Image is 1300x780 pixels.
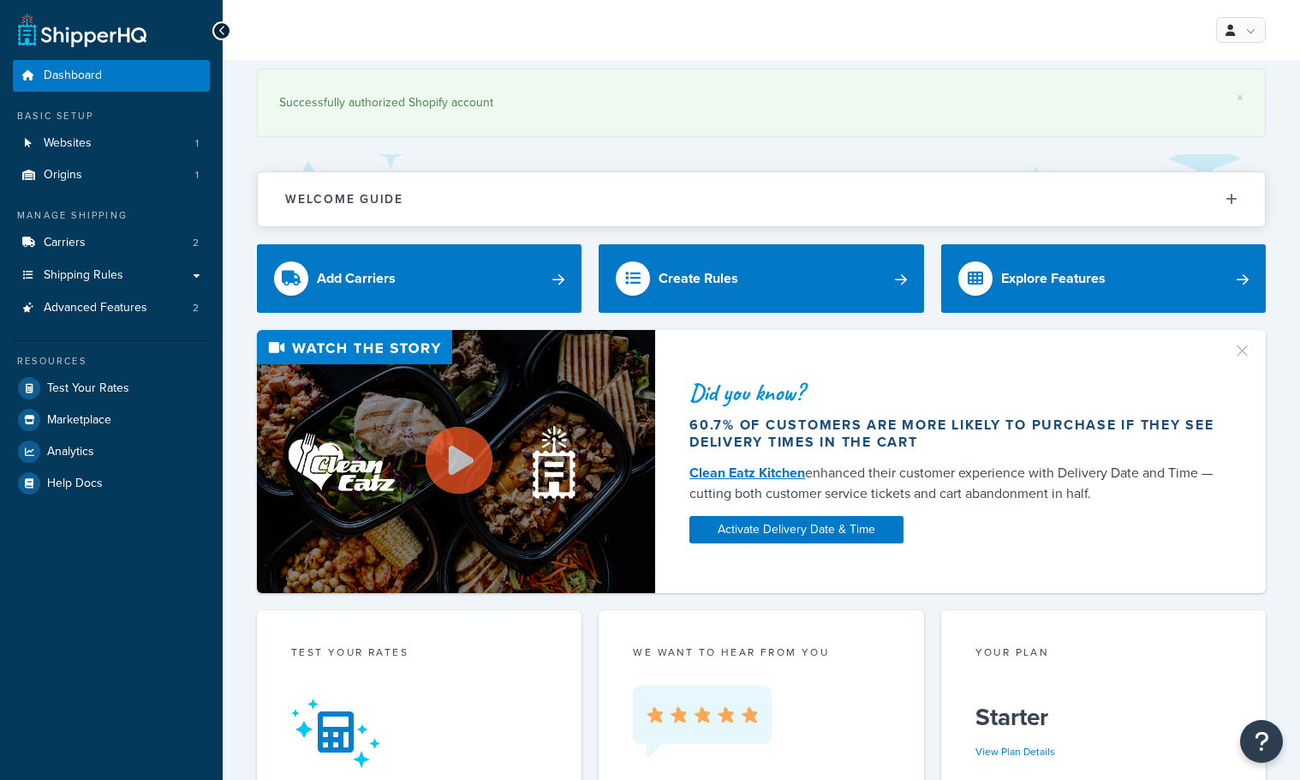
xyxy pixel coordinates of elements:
[689,463,805,483] a: Clean Eatz Kitchen
[633,645,889,660] p: we want to hear from you
[13,227,210,259] li: Carriers
[599,244,923,313] a: Create Rules
[13,208,210,223] div: Manage Shipping
[44,236,86,250] span: Carriers
[1237,91,1243,105] a: ×
[13,405,210,435] a: Marketplace
[1001,267,1106,291] div: Explore Features
[13,436,210,467] a: Analytics
[689,516,903,543] a: Activate Delivery Date & Time
[13,227,210,259] a: Carriers2
[193,301,199,315] span: 2
[317,267,396,291] div: Add Carriers
[44,69,102,83] span: Dashboard
[195,136,199,151] span: 1
[257,330,655,593] img: Video thumbnail
[47,381,129,396] span: Test Your Rates
[659,267,738,291] div: Create Rules
[47,413,111,428] span: Marketplace
[941,244,1266,313] a: Explore Features
[44,268,123,283] span: Shipping Rules
[13,128,210,159] a: Websites1
[975,744,1055,759] a: View Plan Details
[285,193,403,206] h2: Welcome Guide
[13,468,210,499] a: Help Docs
[13,109,210,123] div: Basic Setup
[689,417,1219,451] div: 60.7% of customers are more likely to purchase if they see delivery times in the cart
[44,136,92,151] span: Websites
[975,645,1231,664] div: Your Plan
[13,292,210,324] a: Advanced Features2
[975,704,1231,731] h5: Starter
[258,172,1265,226] button: Welcome Guide
[47,477,103,491] span: Help Docs
[13,373,210,404] a: Test Your Rates
[13,159,210,191] li: Origins
[279,91,1243,115] div: Successfully authorized Shopify account
[47,445,94,459] span: Analytics
[195,168,199,183] span: 1
[13,60,210,92] a: Dashboard
[13,159,210,191] a: Origins1
[13,292,210,324] li: Advanced Features
[44,301,147,315] span: Advanced Features
[689,381,1219,405] div: Did you know?
[13,128,210,159] li: Websites
[193,236,199,250] span: 2
[13,260,210,291] a: Shipping Rules
[13,354,210,369] div: Resources
[44,168,82,183] span: Origins
[1240,720,1283,763] button: Open Resource Center
[257,244,581,313] a: Add Carriers
[291,645,547,664] div: Test your rates
[689,463,1219,504] div: enhanced their customer experience with Delivery Date and Time — cutting both customer service ti...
